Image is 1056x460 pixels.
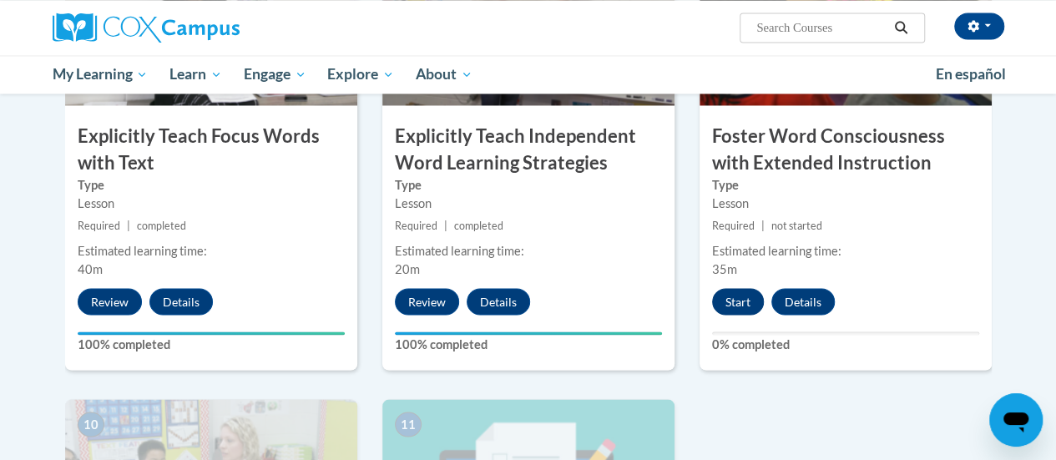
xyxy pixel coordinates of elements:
[52,64,148,84] span: My Learning
[78,412,104,437] span: 10
[712,219,755,231] span: Required
[149,288,213,315] button: Details
[395,335,662,353] label: 100% completed
[395,241,662,260] div: Estimated learning time:
[233,55,317,94] a: Engage
[169,64,222,84] span: Learn
[65,124,357,175] h3: Explicitly Teach Focus Words with Text
[244,64,306,84] span: Engage
[936,65,1006,83] span: En español
[395,175,662,194] label: Type
[467,288,530,315] button: Details
[137,219,186,231] span: completed
[444,219,447,231] span: |
[327,64,394,84] span: Explore
[712,194,979,212] div: Lesson
[712,175,979,194] label: Type
[454,219,503,231] span: completed
[700,124,992,175] h3: Foster Word Consciousness with Extended Instruction
[771,219,822,231] span: not started
[416,64,472,84] span: About
[395,261,420,275] span: 20m
[78,331,345,335] div: Your progress
[712,261,737,275] span: 35m
[78,335,345,353] label: 100% completed
[382,124,675,175] h3: Explicitly Teach Independent Word Learning Strategies
[712,335,979,353] label: 0% completed
[405,55,483,94] a: About
[771,288,835,315] button: Details
[78,219,120,231] span: Required
[989,393,1043,447] iframe: Button to launch messaging window
[395,219,437,231] span: Required
[395,331,662,335] div: Your progress
[53,13,240,43] img: Cox Campus
[888,18,913,38] button: Search
[78,194,345,212] div: Lesson
[954,13,1004,39] button: Account Settings
[78,241,345,260] div: Estimated learning time:
[395,412,422,437] span: 11
[395,288,459,315] button: Review
[42,55,159,94] a: My Learning
[127,219,130,231] span: |
[761,219,765,231] span: |
[159,55,233,94] a: Learn
[53,13,353,43] a: Cox Campus
[712,288,764,315] button: Start
[78,261,103,275] span: 40m
[712,241,979,260] div: Estimated learning time:
[395,194,662,212] div: Lesson
[755,18,888,38] input: Search Courses
[40,55,1017,94] div: Main menu
[316,55,405,94] a: Explore
[78,288,142,315] button: Review
[925,57,1017,92] a: En español
[78,175,345,194] label: Type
